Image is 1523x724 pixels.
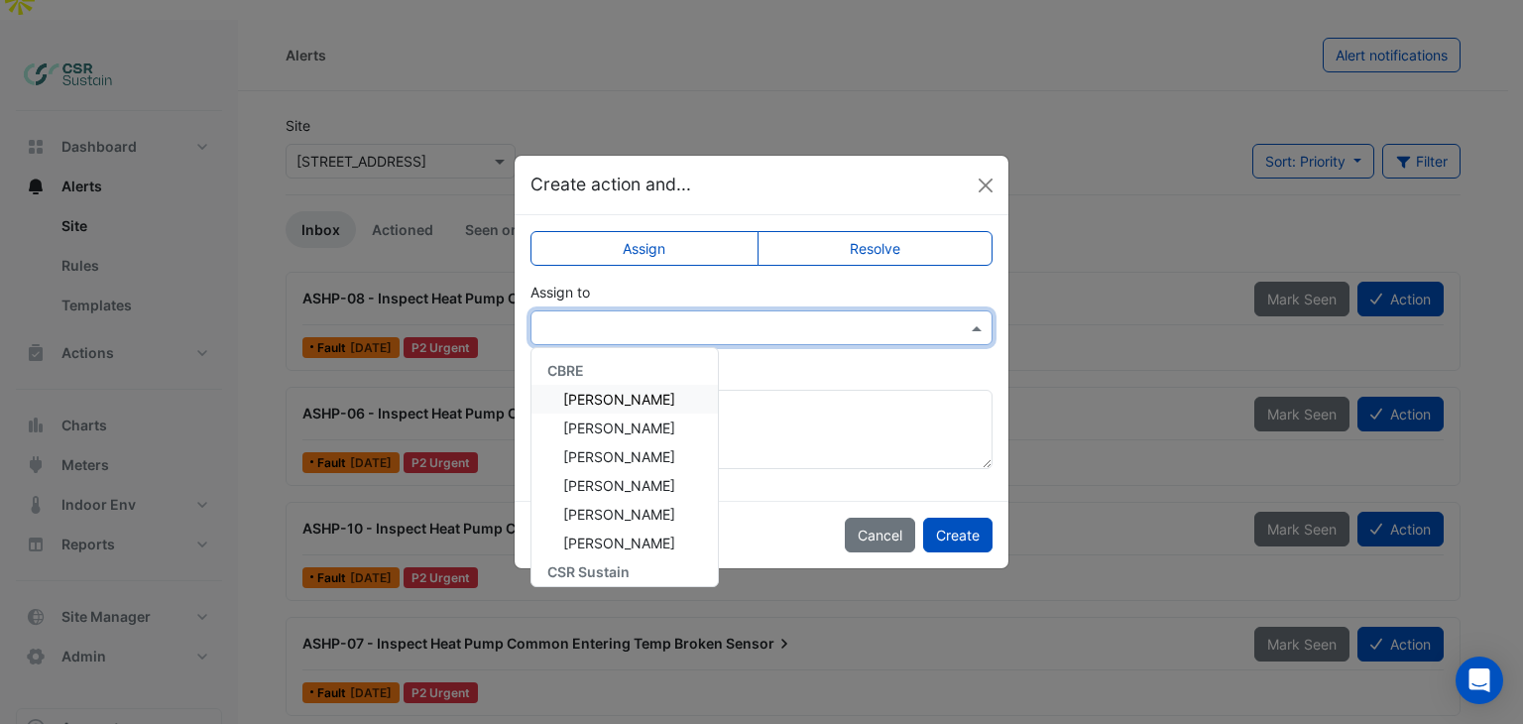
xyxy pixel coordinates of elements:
[547,563,630,580] span: CSR Sustain
[530,282,590,302] label: Assign to
[971,171,1000,200] button: Close
[563,391,675,408] span: [PERSON_NAME]
[923,518,993,552] button: Create
[1456,657,1503,704] div: Open Intercom Messenger
[530,172,691,197] h5: Create action and...
[563,448,675,465] span: [PERSON_NAME]
[563,535,675,551] span: [PERSON_NAME]
[547,362,584,379] span: CBRE
[530,231,759,266] label: Assign
[531,348,718,586] div: Options List
[563,477,675,494] span: [PERSON_NAME]
[845,518,915,552] button: Cancel
[563,506,675,523] span: [PERSON_NAME]
[758,231,994,266] label: Resolve
[563,420,675,436] span: [PERSON_NAME]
